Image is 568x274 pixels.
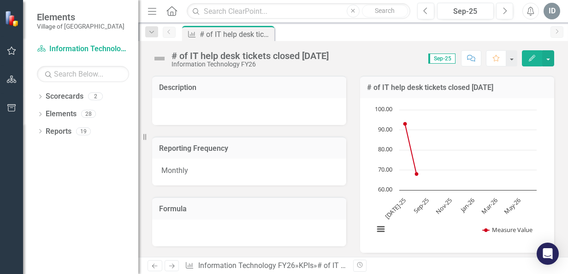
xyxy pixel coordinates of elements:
text: 80.00 [378,145,392,153]
img: ClearPoint Strategy [5,11,21,27]
h3: Description [159,83,339,92]
text: Sep-25 [412,196,431,215]
svg: Interactive chart [369,105,541,244]
div: 2 [88,93,103,101]
text: 60.00 [378,185,392,193]
text: 90.00 [378,125,392,133]
a: KPIs [299,261,314,270]
span: Elements [37,12,124,23]
input: Search Below... [37,66,129,82]
h3: # of IT help desk tickets closed [DATE] [367,83,547,92]
path: Jul-25, 93. Measure Value. [403,122,407,125]
div: 19 [76,127,91,135]
a: Elements [46,109,77,119]
text: Jan-26 [458,196,476,214]
input: Search ClearPoint... [187,3,410,19]
a: Reports [46,126,71,137]
path: Aug-25, 68. Measure Value. [415,172,419,176]
button: View chart menu, Chart [374,223,387,236]
text: 70.00 [378,165,392,173]
img: Not Defined [152,51,167,66]
div: » » [185,261,346,271]
div: # of IT help desk tickets closed [DATE] [172,51,329,61]
div: Monthly [152,159,346,185]
div: Chart. Highcharts interactive chart. [369,105,545,244]
div: 28 [81,110,96,118]
a: Scorecards [46,91,83,102]
div: Open Intercom Messenger [537,243,559,265]
button: ID [544,3,560,19]
div: Sep-25 [440,6,491,17]
text: May-26 [502,196,522,216]
a: Information Technology FY26 [198,261,295,270]
span: Search [375,7,395,14]
button: Show Measure Value [483,226,533,234]
div: # of IT help desk tickets closed [DATE] [200,29,272,40]
text: Nov-25 [434,196,453,215]
text: 100.00 [375,105,392,113]
text: [DATE]-25 [383,196,408,220]
div: # of IT help desk tickets closed [DATE] [317,261,441,270]
button: Search [362,5,408,18]
div: Information Technology FY26 [172,61,329,68]
h3: Reporting Frequency [159,144,339,153]
span: Sep-25 [428,54,456,64]
text: Mar-26 [479,196,499,215]
small: Village of [GEOGRAPHIC_DATA] [37,23,124,30]
button: Sep-25 [437,3,494,19]
a: Information Technology FY26 [37,44,129,54]
h3: Formula [159,205,339,213]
